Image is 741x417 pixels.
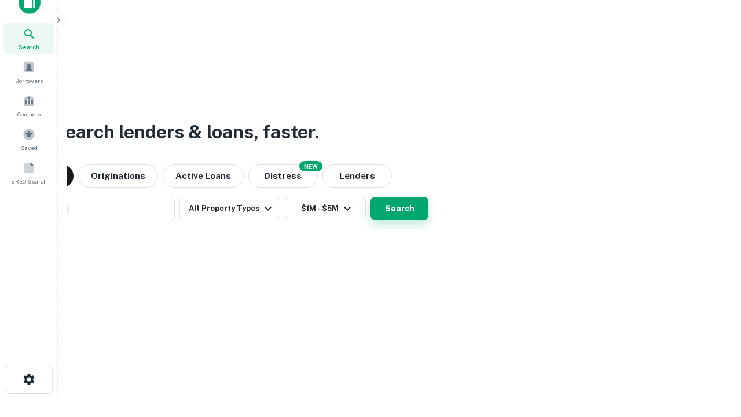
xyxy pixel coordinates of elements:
span: Search [19,42,39,52]
button: Search [370,197,428,220]
iframe: Chat Widget [683,324,741,380]
a: SREO Search [3,157,54,188]
button: All Property Types [179,197,280,220]
div: NEW [299,161,322,171]
span: Saved [21,143,38,152]
button: Active Loans [163,164,244,188]
a: Contacts [3,90,54,121]
a: Borrowers [3,56,54,87]
button: Originations [78,164,158,188]
a: Saved [3,123,54,155]
a: Search [3,23,54,54]
button: Lenders [322,164,392,188]
button: $1M - $5M [285,197,366,220]
button: Search distressed loans with lien and other non-mortgage details. [248,164,318,188]
span: Contacts [17,109,41,119]
span: SREO Search [11,177,47,186]
h3: Search lenders & loans, faster. [53,118,319,146]
span: Borrowers [15,76,43,85]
